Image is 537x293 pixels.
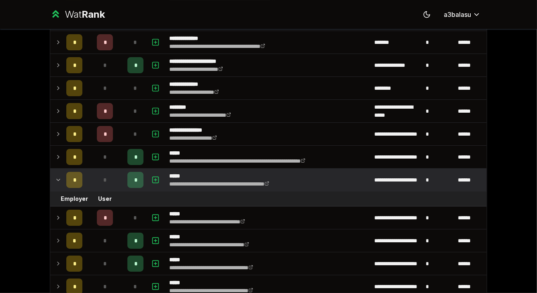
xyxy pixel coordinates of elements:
div: Wat [65,8,105,21]
td: User [86,192,124,206]
span: a3balasu [444,10,471,19]
button: a3balasu [437,7,487,22]
a: WatRank [50,8,105,21]
span: Rank [82,8,105,20]
td: Employer [63,192,86,206]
